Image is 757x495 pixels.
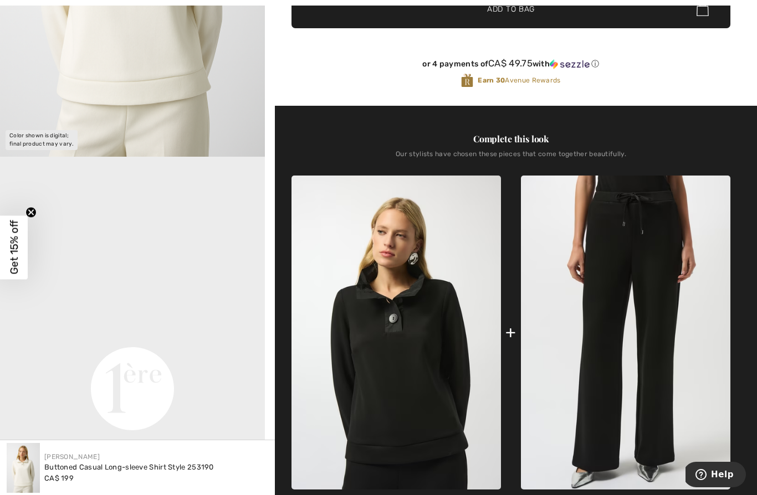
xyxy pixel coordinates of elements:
[291,58,730,69] div: or 4 payments of with
[291,176,501,489] img: Buttoned Casual Long-Sleeve Shirt Style 253190
[521,176,730,489] img: Relaxed Full-Length Trousers Style 253136
[44,462,214,473] div: Buttoned Casual Long-sleeve Shirt Style 253190
[44,474,74,482] span: CA$ 199
[478,76,505,84] strong: Earn 30
[697,2,709,16] img: Bag.svg
[8,220,21,275] span: Get 15% off
[291,58,730,73] div: or 4 payments ofCA$ 49.75withSezzle Click to learn more about Sezzle
[488,58,533,69] span: CA$ 49.75
[44,453,100,461] a: [PERSON_NAME]
[461,73,473,88] img: Avenue Rewards
[291,150,730,167] div: Our stylists have chosen these pieces that come together beautifully.
[7,443,40,493] img: Buttoned Casual Long-Sleeve Shirt Style 253190
[291,132,730,146] div: Complete this look
[505,320,516,345] div: +
[686,462,746,489] iframe: Opens a widget where you can find more information
[478,75,560,85] span: Avenue Rewards
[25,207,37,218] button: Close teaser
[487,3,535,15] span: Add to Bag
[6,130,78,150] div: Color shown is digital; final product may vary.
[550,59,590,69] img: Sezzle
